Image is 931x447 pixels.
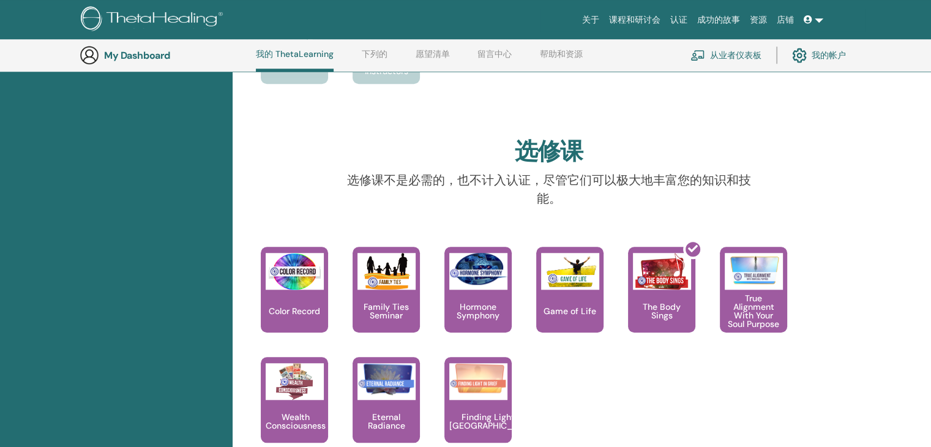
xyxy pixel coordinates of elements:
[515,138,583,166] h2: 选修课
[539,307,601,315] p: Game of Life
[416,49,450,69] a: 愿望清单
[81,6,227,34] img: logo.png
[477,49,512,69] a: 留言中心
[628,302,695,320] p: The Body Sings
[720,294,787,328] p: True Alignment With Your Soul Purpose
[357,253,416,290] img: Family Ties Seminar
[720,247,787,357] a: True Alignment With Your Soul Purpose True Alignment With Your Soul Purpose
[540,49,583,69] a: 帮助和资源
[690,50,705,61] img: chalkboard-teacher.svg
[264,307,325,315] p: Color Record
[362,49,387,69] a: 下列的
[792,42,846,69] a: 我的帐户
[353,50,420,75] p: Discover Your Algorithm Instructors
[444,247,512,357] a: Hormone Symphony Hormone Symphony
[541,253,599,290] img: Game of Life
[690,42,761,69] a: 从业者仪表板
[577,9,604,31] a: 关于
[353,302,420,320] p: Family Ties Seminar
[261,413,331,430] p: Wealth Consciousness
[628,247,695,357] a: The Body Sings The Body Sings
[353,413,420,430] p: Eternal Radiance
[357,363,416,396] img: Eternal Radiance
[633,253,691,290] img: The Body Sings
[256,49,334,72] a: 我的 ThetaLearning
[266,253,324,290] img: Color Record
[335,171,763,208] p: 选修课不是必需的，也不计入认证，尽管它们可以极大地丰富您的知识和技能。
[725,253,783,286] img: True Alignment With Your Soul Purpose
[80,45,99,65] img: generic-user-icon.jpg
[665,9,692,31] a: 认证
[266,363,324,400] img: Wealth Consciousness
[353,247,420,357] a: Family Ties Seminar Family Ties Seminar
[444,413,541,430] p: Finding Light in [GEOGRAPHIC_DATA]
[449,363,507,396] img: Finding Light in Grief
[536,247,604,357] a: Game of Life Game of Life
[449,253,507,285] img: Hormone Symphony
[745,9,772,31] a: 资源
[444,302,512,320] p: Hormone Symphony
[261,247,328,357] a: Color Record Color Record
[792,45,807,66] img: cog.svg
[772,9,799,31] a: 店铺
[104,50,226,61] h3: My Dashboard
[692,9,745,31] a: 成功的故事
[604,9,665,31] a: 课程和研讨会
